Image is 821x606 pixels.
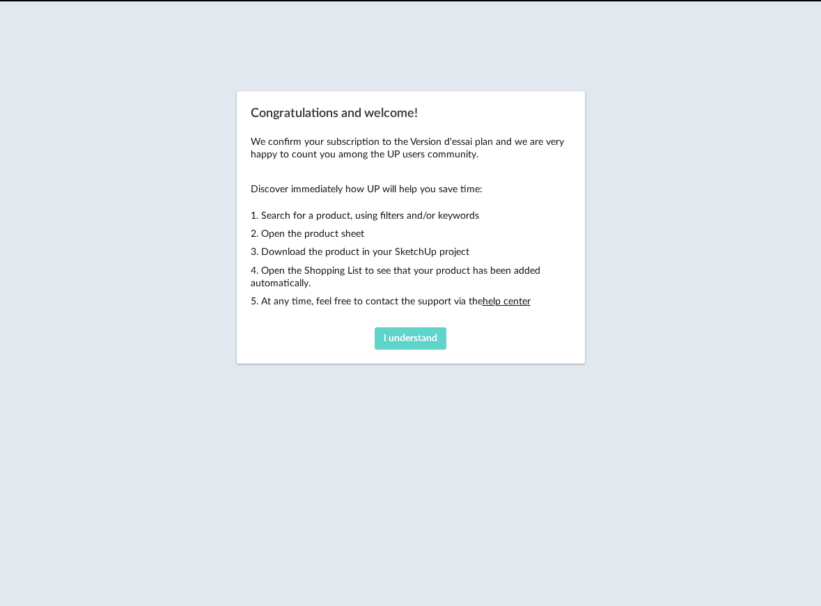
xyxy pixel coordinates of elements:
[251,228,571,240] p: 2. Open the product sheet
[251,246,571,258] p: 3. Download the product in your SketchUp project
[251,107,418,120] span: Congratulations and welcome!
[375,327,447,350] button: I understand
[251,210,571,222] p: 1. Search for a product, using filters and/or keywords
[251,136,571,161] p: We confirm your subscription to the Version d'essai plan and we are very happy to count you among...
[483,297,531,306] a: help center
[237,91,585,364] div: Congratulations and welcome!
[251,265,571,290] p: 4. Open the Shopping List to see that your product has been added automatically.
[251,183,571,196] p: Discover immediately how UP will help you save time:
[251,295,571,308] p: 5. At any time, feel free to contact the support via the
[384,334,437,343] span: I understand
